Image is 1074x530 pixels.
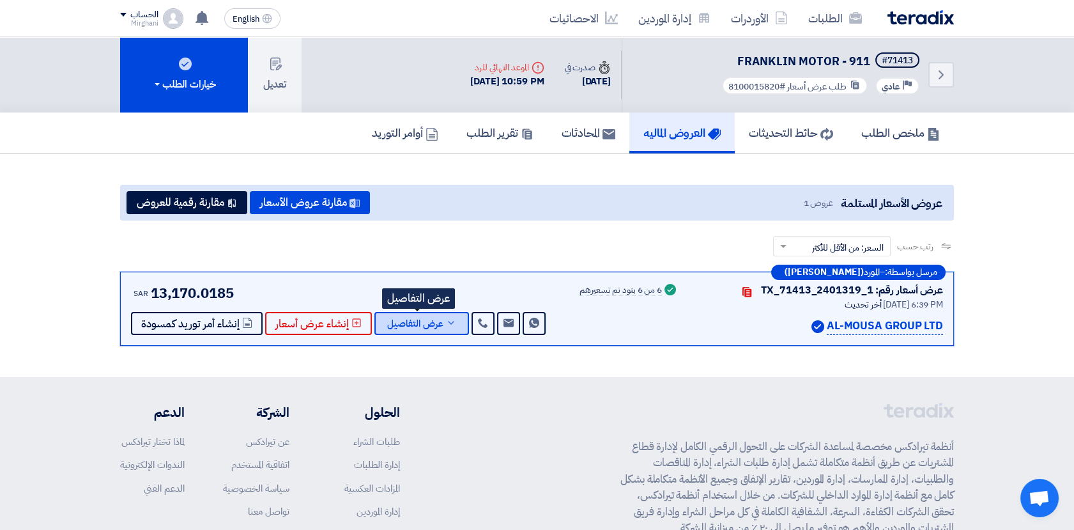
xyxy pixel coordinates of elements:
[737,52,870,70] span: FRANKLIN MOTOR - 911
[358,113,452,153] a: أوامر التوريد
[721,3,798,33] a: الأوردرات
[223,403,289,422] li: الشركة
[719,52,922,70] h5: FRANKLIN MOTOR - 911
[811,320,824,333] img: Verified Account
[223,481,289,495] a: سياسة الخصوصية
[897,240,933,253] span: رتب حسب
[127,191,247,214] button: مقارنة رقمية للعروض
[120,458,185,472] a: الندوات الإلكترونية
[163,8,183,29] img: profile_test.png
[539,3,628,33] a: الاحصائيات
[353,435,400,449] a: طلبات الشراء
[470,61,544,74] div: الموعد النهائي للرد
[749,125,833,140] h5: حائط التحديثات
[579,286,662,296] div: 6 من 6 بنود تم تسعيرهم
[387,319,443,329] span: عرض التفاصيل
[246,435,289,449] a: عن تيرادكس
[827,318,943,335] p: AL-MOUSA GROUP LTD
[847,113,954,153] a: ملخص الطلب
[787,80,847,93] span: طلب عرض أسعار
[121,435,185,449] a: لماذا تختار تيرادكس
[785,268,864,277] b: ([PERSON_NAME])
[131,312,263,335] button: إنشاء أمر توريد كمسودة
[248,37,302,113] button: تعديل
[761,283,943,298] div: عرض أسعار رقم: TX_71413_2401319_1
[728,80,785,93] span: #8100015820
[883,298,943,311] span: [DATE] 6:39 PM
[120,20,158,27] div: Mirghani
[629,113,735,153] a: العروض الماليه
[735,113,847,153] a: حائط التحديثات
[152,77,216,92] div: خيارات الطلب
[382,288,455,309] div: عرض التفاصيل
[771,265,946,280] div: –
[357,504,400,518] a: إدارة الموردين
[887,10,954,25] img: Teradix logo
[372,125,438,140] h5: أوامر التوريد
[882,56,913,65] div: #71413
[130,10,158,20] div: الحساب
[328,403,400,422] li: الحلول
[845,298,881,311] span: أخر تحديث
[250,191,370,214] button: مقارنة عروض الأسعار
[265,312,372,335] button: إنشاء عرض أسعار
[1020,479,1059,517] div: Open chat
[120,403,185,422] li: الدعم
[452,113,548,153] a: تقرير الطلب
[798,3,872,33] a: الطلبات
[354,458,400,472] a: إدارة الطلبات
[134,288,148,299] span: SAR
[882,81,900,93] span: عادي
[861,125,940,140] h5: ملخص الطلب
[565,61,611,74] div: صدرت في
[231,458,289,472] a: اتفاقية المستخدم
[466,125,533,140] h5: تقرير الطلب
[812,241,884,254] span: السعر: من الأقل للأكثر
[803,196,832,210] span: عروض 1
[233,15,259,24] span: English
[120,37,248,113] button: خيارات الطلب
[841,194,942,212] span: عروض الأسعار المستلمة
[374,312,469,335] button: عرض التفاصيل
[248,504,289,518] a: تواصل معنا
[141,319,240,329] span: إنشاء أمر توريد كمسودة
[470,74,544,89] div: [DATE] 10:59 PM
[144,481,185,495] a: الدعم الفني
[275,319,349,329] span: إنشاء عرض أسعار
[562,125,615,140] h5: المحادثات
[628,3,721,33] a: إدارة الموردين
[565,74,611,89] div: [DATE]
[344,481,400,495] a: المزادات العكسية
[643,125,721,140] h5: العروض الماليه
[151,283,234,304] span: 13,170.0185
[224,8,280,29] button: English
[885,268,937,277] span: مرسل بواسطة:
[864,268,880,277] span: المورد
[548,113,629,153] a: المحادثات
